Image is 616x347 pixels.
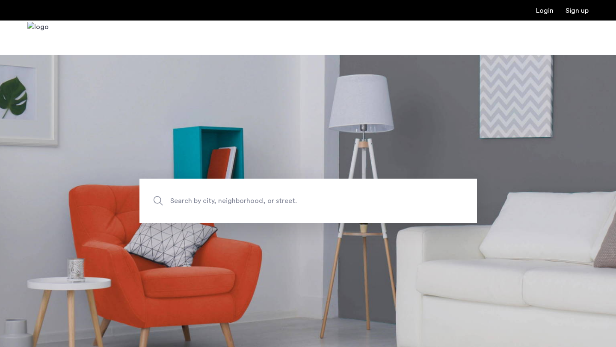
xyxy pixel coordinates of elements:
span: Search by city, neighborhood, or street. [170,195,406,207]
img: logo [27,22,49,54]
input: Apartment Search [139,179,477,223]
a: Cazamio Logo [27,22,49,54]
a: Login [536,7,554,14]
a: Registration [566,7,589,14]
